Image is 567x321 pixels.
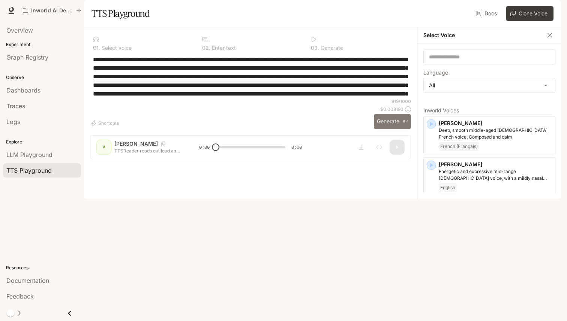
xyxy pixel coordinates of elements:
div: All [424,78,555,93]
p: [PERSON_NAME] [439,161,552,168]
p: Inworld AI Demos [31,7,73,14]
p: Language [423,70,448,75]
button: All workspaces [19,3,85,18]
span: French (Français) [439,142,479,151]
p: Enter text [210,45,236,51]
button: Generate⌘⏎ [374,114,411,129]
a: Docs [475,6,500,21]
p: [PERSON_NAME] [439,119,552,127]
p: 0 3 . [311,45,319,51]
h1: TTS Playground [91,6,150,21]
p: Energetic and expressive mid-range male voice, with a mildly nasal quality [439,168,552,182]
p: Inworld Voices [423,108,555,113]
button: Clone Voice [506,6,553,21]
p: Select voice [100,45,132,51]
p: Generate [319,45,343,51]
button: Shortcuts [90,117,122,129]
p: ⌘⏎ [402,119,408,124]
p: 0 2 . [202,45,210,51]
p: 0 1 . [93,45,100,51]
p: Deep, smooth middle-aged male French voice. Composed and calm [439,127,552,140]
span: English [439,183,457,192]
